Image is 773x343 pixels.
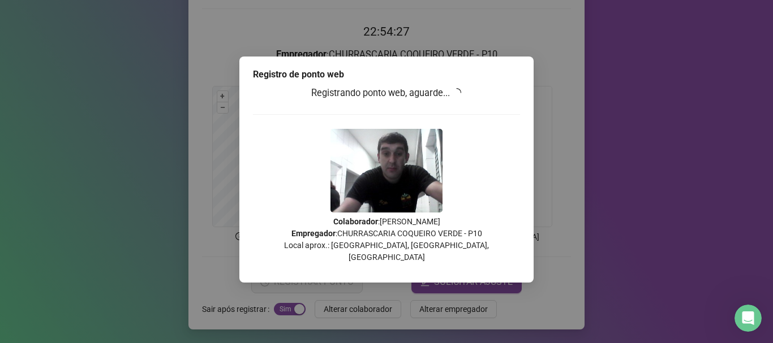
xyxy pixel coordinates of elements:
[291,229,336,238] strong: Empregador
[253,216,520,263] p: : [PERSON_NAME] : CHURRASCARIA COQUEIRO VERDE - P10 Local aprox.: [GEOGRAPHIC_DATA], [GEOGRAPHIC_...
[452,88,461,97] span: loading
[330,129,443,212] img: 2Q==
[735,305,762,332] iframe: Intercom live chat
[253,86,520,101] h3: Registrando ponto web, aguarde...
[333,217,378,226] strong: Colaborador
[253,68,520,81] div: Registro de ponto web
